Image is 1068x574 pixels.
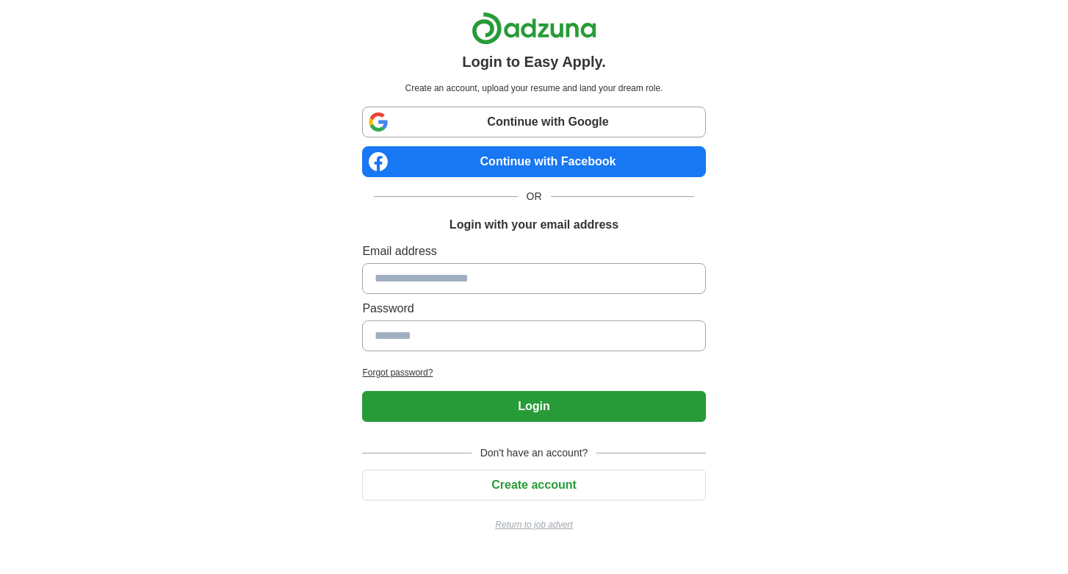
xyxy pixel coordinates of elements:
[472,12,596,45] img: Adzuna logo
[362,243,705,260] label: Email address
[362,146,705,177] a: Continue with Facebook
[362,470,705,501] button: Create account
[450,216,618,234] h1: Login with your email address
[362,391,705,422] button: Login
[362,478,705,491] a: Create account
[362,300,705,318] label: Password
[362,107,705,137] a: Continue with Google
[365,82,702,95] p: Create an account, upload your resume and land your dream role.
[362,518,705,531] a: Return to job advert
[518,189,551,204] span: OR
[362,366,705,379] a: Forgot password?
[472,445,597,461] span: Don't have an account?
[462,51,606,73] h1: Login to Easy Apply.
